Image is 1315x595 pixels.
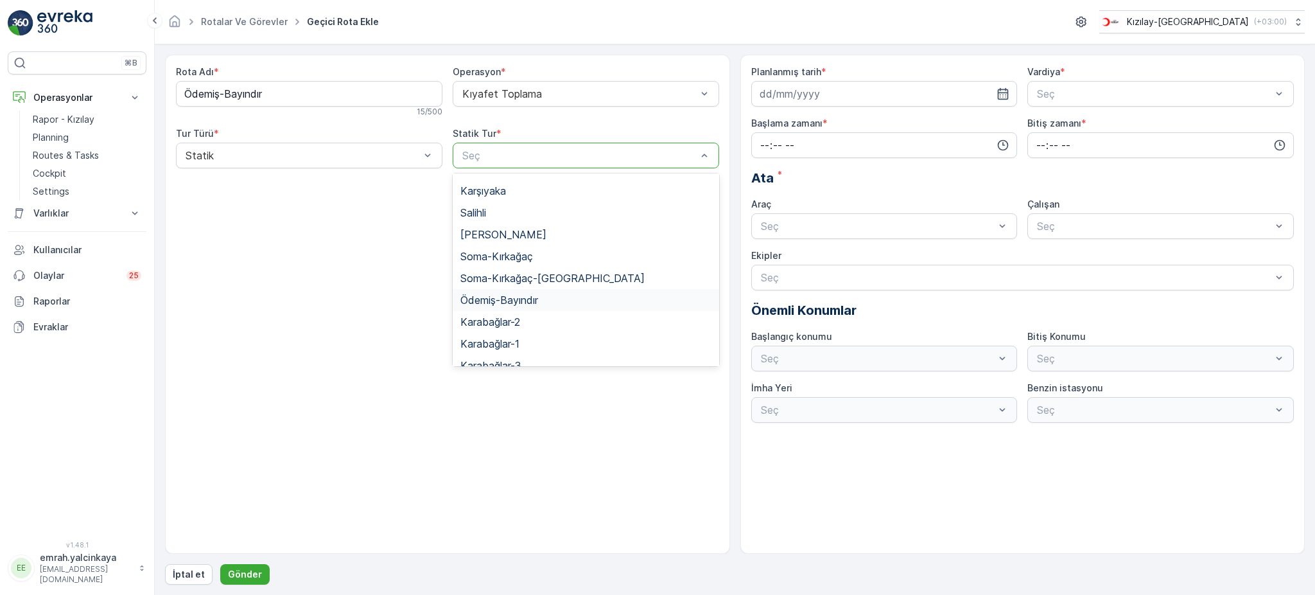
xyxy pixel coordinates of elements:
a: Raporlar [8,289,146,314]
label: Çalışan [1027,199,1059,209]
button: Gönder [220,564,270,585]
p: Seç [1037,218,1271,234]
span: Buca-Konak [460,163,518,175]
a: Rapor - Kızılay [28,111,146,129]
label: Bitiş Konumu [1027,331,1086,342]
p: Seç [761,270,1272,285]
button: Kızılay-[GEOGRAPHIC_DATA](+03:00) [1099,10,1305,33]
p: 25 [129,271,139,281]
label: Başlama zamanı [751,118,823,129]
button: EEemrah.yalcinkaya[EMAIL_ADDRESS][DOMAIN_NAME] [8,551,146,585]
span: Karabağlar-2 [460,316,520,328]
label: İmha Yeri [751,382,792,393]
label: Statik Tur [453,128,496,139]
label: Tur Türü [176,128,214,139]
p: Raporlar [33,295,141,308]
span: Salihli [460,207,486,218]
a: Planning [28,129,146,147]
input: dd/mm/yyyy [751,81,1018,107]
label: Benzin istasyonu [1027,382,1103,393]
label: Bitiş zamanı [1027,118,1081,129]
p: Seç [462,148,697,163]
span: Karabağlar-3 [460,360,521,371]
img: logo_light-DOdMpM7g.png [37,10,92,36]
p: Planning [33,131,69,144]
button: Varlıklar [8,200,146,226]
a: Rotalar ve Görevler [201,16,288,27]
p: Evraklar [33,321,141,333]
p: Önemli Konumlar [751,301,1294,320]
span: Karşıyaka [460,185,506,197]
label: Ekipler [751,250,781,261]
span: Soma-Kırkağaç-[GEOGRAPHIC_DATA] [460,272,645,284]
p: İptal et [173,568,205,581]
p: Seç [1037,86,1271,102]
a: Settings [28,182,146,200]
p: Settings [33,185,69,198]
p: Olaylar [33,269,119,282]
span: [PERSON_NAME] [460,229,546,240]
label: Araç [751,199,771,209]
p: Gönder [228,568,262,581]
span: v 1.48.1 [8,541,146,549]
p: Varlıklar [33,207,121,220]
label: Vardiya [1027,66,1060,77]
a: Evraklar [8,314,146,340]
img: logo [8,10,33,36]
button: Operasyonlar [8,85,146,111]
a: Olaylar25 [8,263,146,289]
p: emrah.yalcinkaya [40,551,132,564]
label: Rota Adı [176,66,214,77]
p: ( +03:00 ) [1254,17,1287,27]
label: Operasyon [453,66,501,77]
p: Rapor - Kızılay [33,113,94,126]
label: Başlangıç konumu [751,331,832,342]
p: Cockpit [33,167,66,180]
span: Soma-Kırkağaç [460,251,533,262]
label: Planlanmış tarih [751,66,821,77]
p: Routes & Tasks [33,149,99,162]
span: Ata [751,168,774,188]
span: Karabağlar-1 [460,338,519,350]
p: Seç [761,218,995,234]
span: Ödemiş-Bayındır [460,294,538,306]
a: Ana Sayfa [168,19,182,30]
a: Kullanıcılar [8,237,146,263]
a: Routes & Tasks [28,147,146,164]
img: k%C4%B1z%C4%B1lay_jywRncg.png [1099,15,1122,29]
p: Kullanıcılar [33,244,141,256]
p: ⌘B [125,58,137,68]
button: İptal et [165,564,213,585]
p: Kızılay-[GEOGRAPHIC_DATA] [1127,15,1249,28]
div: EE [11,558,31,578]
span: Geçici Rota Ekle [304,15,381,28]
p: 15 / 500 [417,107,442,117]
p: [EMAIL_ADDRESS][DOMAIN_NAME] [40,564,132,585]
a: Cockpit [28,164,146,182]
p: Operasyonlar [33,91,121,104]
